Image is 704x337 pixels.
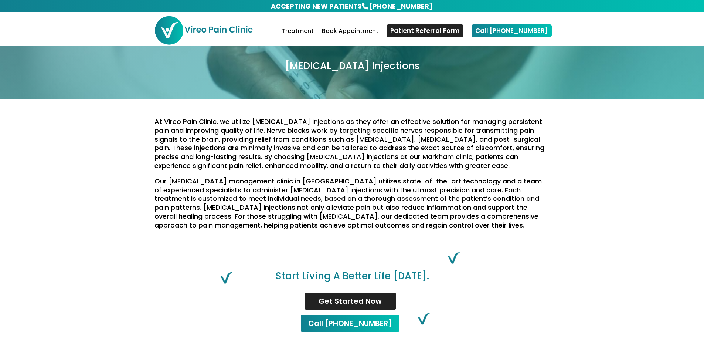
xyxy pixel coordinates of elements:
[154,61,550,74] h2: [MEDICAL_DATA] Injections
[154,117,550,177] p: At Vireo Pain Clinic, we utilize [MEDICAL_DATA] injections as they offer an effective solution fo...
[322,28,378,46] a: Book Appointment
[472,24,552,37] a: Call [PHONE_NUMBER]
[154,271,550,284] h2: Start Living A Better Life [DATE].
[304,292,397,310] a: Get Started Now
[300,314,400,333] a: Call [PHONE_NUMBER]
[154,16,253,45] img: Vireo Pain Clinic
[368,1,433,11] a: [PHONE_NUMBER]
[282,28,314,46] a: Treatment
[154,177,550,230] p: Our [MEDICAL_DATA] management clinic in [GEOGRAPHIC_DATA] utilizes state-of-the-art technology an...
[387,24,463,37] a: Patient Referral Form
